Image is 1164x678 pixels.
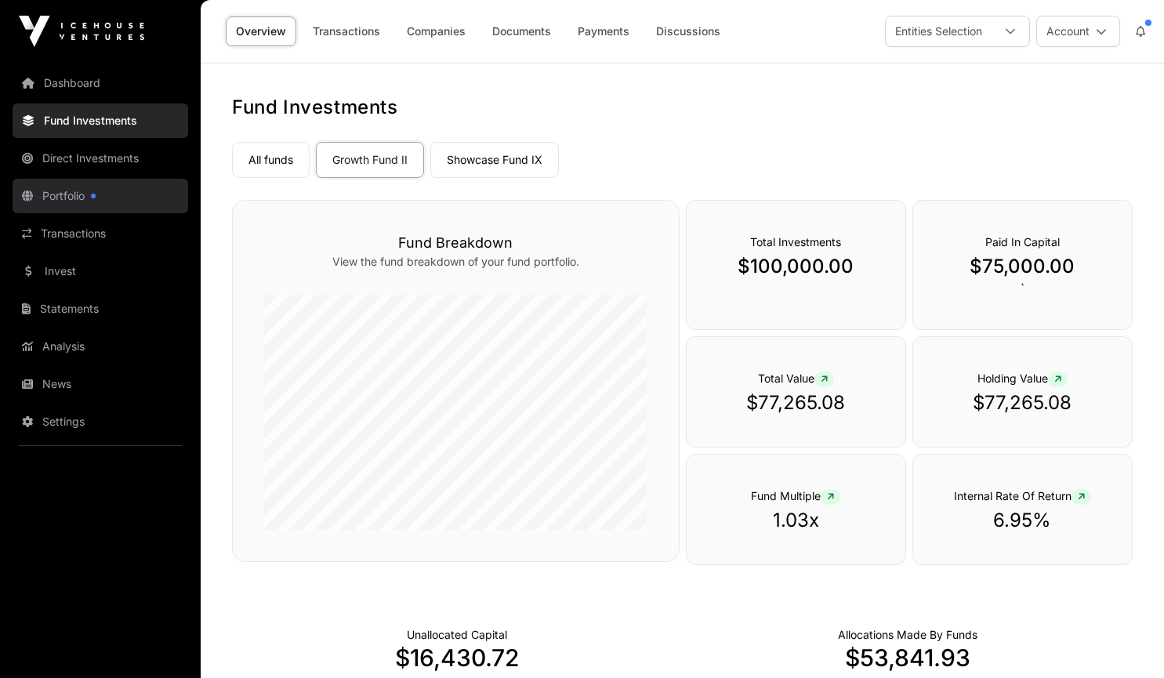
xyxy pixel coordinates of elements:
[718,254,874,279] p: $100,000.00
[646,16,731,46] a: Discussions
[683,644,1133,672] p: $53,841.93
[13,367,188,401] a: News
[232,644,683,672] p: $16,430.72
[264,254,647,270] p: View the fund breakdown of your fund portfolio.
[751,489,840,502] span: Fund Multiple
[945,390,1101,415] p: $77,265.08
[303,16,390,46] a: Transactions
[954,489,1091,502] span: Internal Rate Of Return
[838,627,977,643] p: Capital Deployed Into Companies
[232,95,1133,120] h1: Fund Investments
[750,235,841,248] span: Total Investments
[1036,16,1120,47] button: Account
[397,16,476,46] a: Companies
[19,16,144,47] img: Icehouse Ventures Logo
[945,254,1101,279] p: $75,000.00
[316,142,424,178] a: Growth Fund II
[718,508,874,533] p: 1.03x
[13,179,188,213] a: Portfolio
[430,142,559,178] a: Showcase Fund IX
[13,141,188,176] a: Direct Investments
[985,235,1060,248] span: Paid In Capital
[407,627,507,643] p: Cash not yet allocated
[13,292,188,326] a: Statements
[718,390,874,415] p: $77,265.08
[758,372,834,385] span: Total Value
[912,200,1133,330] div: `
[945,508,1101,533] p: 6.95%
[13,103,188,138] a: Fund Investments
[13,66,188,100] a: Dashboard
[232,142,310,178] a: All funds
[13,254,188,288] a: Invest
[13,404,188,439] a: Settings
[226,16,296,46] a: Overview
[567,16,640,46] a: Payments
[264,232,647,254] h3: Fund Breakdown
[13,216,188,251] a: Transactions
[977,372,1068,385] span: Holding Value
[886,16,992,46] div: Entities Selection
[482,16,561,46] a: Documents
[13,329,188,364] a: Analysis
